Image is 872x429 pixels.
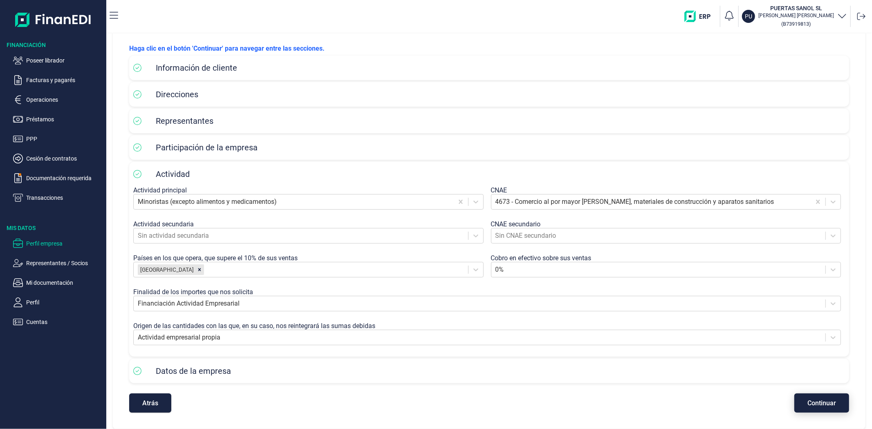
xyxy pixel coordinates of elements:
[26,95,103,105] p: Operaciones
[156,366,231,376] span: Datos de la empresa
[26,114,103,124] p: Préstamos
[129,44,849,54] p: Haga clic en el botón 'Continuar' para navegar entre las secciones.
[13,173,103,183] button: Documentación requerida
[13,75,103,85] button: Facturas y pagarés
[15,7,92,33] img: Logo de aplicación
[13,56,103,65] button: Poseer librador
[26,317,103,327] p: Cuentas
[13,134,103,144] button: PPP
[142,400,158,406] span: Atrás
[133,322,375,330] label: Origen de las cantidades con las que, en su caso, nos reintegrará las sumas debidas
[782,21,811,27] small: Copiar cif
[156,169,190,179] span: Actividad
[26,154,103,163] p: Cesión de contratos
[26,173,103,183] p: Documentación requerida
[758,4,834,12] h3: PUERTAS SANOL SL
[13,114,103,124] button: Préstamos
[742,4,847,29] button: PUPUERTAS SANOL SL[PERSON_NAME] [PERSON_NAME](B73919813)
[13,317,103,327] button: Cuentas
[807,400,836,406] span: Continuar
[156,63,237,73] span: Información de cliente
[26,56,103,65] p: Poseer librador
[13,193,103,203] button: Transacciones
[138,264,195,275] div: [GEOGRAPHIC_DATA]
[13,239,103,248] button: Perfil empresa
[13,297,103,307] button: Perfil
[26,193,103,203] p: Transacciones
[26,297,103,307] p: Perfil
[794,393,849,413] button: Continuar
[758,12,834,19] p: [PERSON_NAME] [PERSON_NAME]
[129,393,171,413] button: Atrás
[133,254,298,262] label: Países en los que opera, que supere el 10% de sus ventas
[156,116,213,126] span: Representantes
[13,278,103,288] button: Mi documentación
[13,258,103,268] button: Representantes / Socios
[491,186,507,194] label: CNAE
[13,95,103,105] button: Operaciones
[13,154,103,163] button: Cesión de contratos
[745,12,752,20] p: PU
[156,89,198,99] span: Direcciones
[156,143,258,152] span: Participación de la empresa
[133,220,194,228] label: Actividad secundaria
[133,186,187,194] label: Actividad principal
[491,220,541,228] label: CNAE secundario
[491,254,592,262] label: Cobro en efectivo sobre sus ventas
[26,134,103,144] p: PPP
[26,239,103,248] p: Perfil empresa
[26,75,103,85] p: Facturas y pagarés
[684,11,717,22] img: erp
[26,258,103,268] p: Representantes / Socios
[133,288,253,296] label: Finalidad de los importes que nos solicita
[26,278,103,288] p: Mi documentación
[195,264,204,275] div: Remove España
